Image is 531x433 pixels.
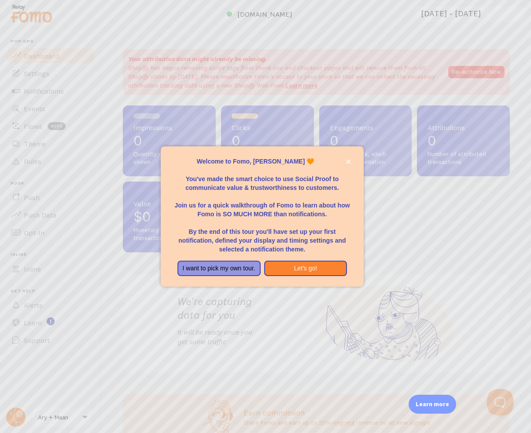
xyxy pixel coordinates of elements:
div: Learn more [409,395,456,414]
button: I want to pick my own tour. [177,261,261,277]
div: Welcome to Fomo, Katy Spada 🧡You&amp;#39;ve made the smart choice to use Social Proof to communic... [161,146,363,287]
p: Learn more [416,400,449,408]
button: close, [344,157,353,166]
p: Welcome to Fomo, [PERSON_NAME] 🧡 [171,157,353,166]
p: You've made the smart choice to use Social Proof to communicate value & trustworthiness to custom... [171,166,353,192]
p: By the end of this tour you'll have set up your first notification, defined your display and timi... [171,218,353,254]
button: Let's go! [264,261,347,277]
p: Join us for a quick walkthrough of Fomo to learn about how Fomo is SO MUCH MORE than notifications. [171,192,353,218]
